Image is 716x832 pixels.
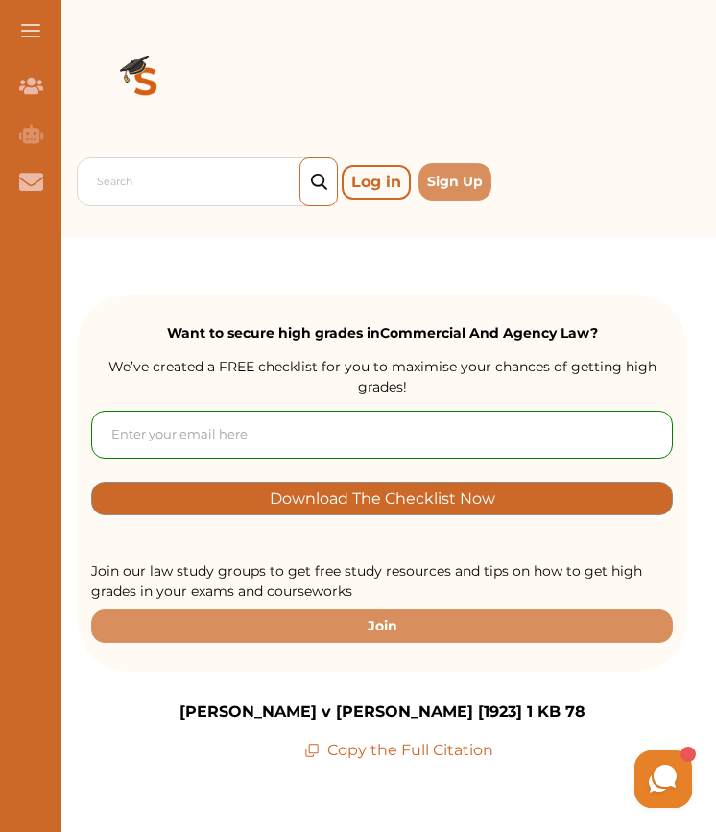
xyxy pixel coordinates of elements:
iframe: HelpCrunch [255,746,697,813]
p: Download The Checklist Now [270,487,495,510]
button: [object Object] [91,482,673,515]
input: Enter your email here [91,411,673,459]
button: Join [91,609,673,643]
span: We’ve created a FREE checklist for you to maximise your chances of getting high grades! [108,358,656,395]
p: [PERSON_NAME] v [PERSON_NAME] [1923] 1 KB 78 [179,701,585,724]
p: Copy the Full Citation [304,739,493,762]
img: Logo [77,15,215,154]
img: search_icon [311,174,327,191]
strong: Want to secure high grades in Commercial And Agency Law ? [167,324,598,342]
p: Log in [342,165,411,200]
button: Sign Up [418,163,491,201]
p: Join our law study groups to get free study resources and tips on how to get high grades in your ... [91,561,673,602]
